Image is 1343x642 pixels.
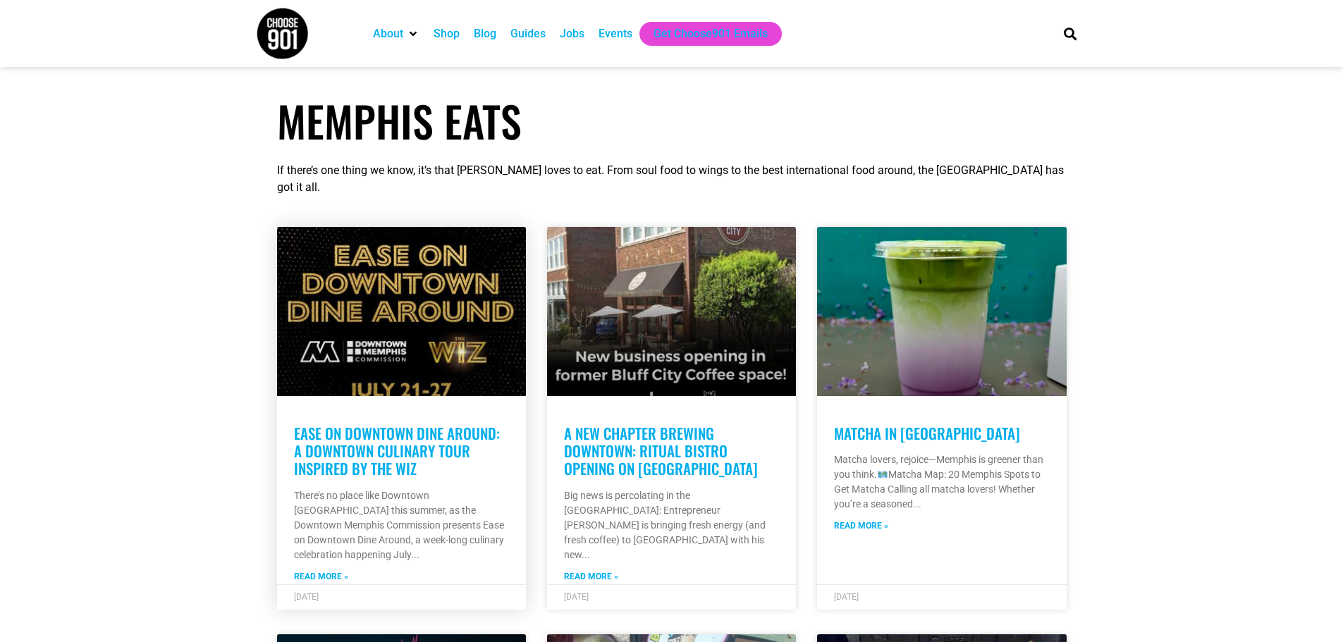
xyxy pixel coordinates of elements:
span: [DATE] [294,592,319,602]
nav: Main nav [366,22,1040,46]
a: Read more about Ease on Downtown Dine Around: A Downtown Culinary Tour inspired by the Wiz [294,570,348,583]
p: Big news is percolating in the [GEOGRAPHIC_DATA]: Entrepreneur [PERSON_NAME] is bringing fresh en... [564,488,779,562]
span: [DATE] [834,592,859,602]
a: Matcha in [GEOGRAPHIC_DATA] [834,422,1020,444]
h1: MEMPHIS EATS [277,95,1067,146]
img: 🗺️ [878,469,888,479]
a: Read more about Matcha in Memphis [834,519,888,532]
a: A brick building with a “Bluff City Coffee” sign above outdoor seating; text announces Ritual Bis... [547,227,796,396]
a: Get Choose901 Emails [654,25,768,42]
a: Jobs [560,25,584,42]
p: If there’s one thing we know, it’s that [PERSON_NAME] loves to eat. From soul food to wings to th... [277,162,1067,196]
a: Black graphic with gold text promoting "Ease On Downtown Dine Around," a Downtown Memphis Commiss... [277,227,526,396]
a: A New Chapter Brewing Downtown: Ritual Bistro Opening on [GEOGRAPHIC_DATA] [564,422,758,479]
a: Events [599,25,632,42]
a: Shop [434,25,460,42]
p: There’s no place like Downtown [GEOGRAPHIC_DATA] this summer, as the Downtown Memphis Commission ... [294,488,509,562]
a: Read more about A New Chapter Brewing Downtown: Ritual Bistro Opening on South Main [564,570,618,583]
a: A plastic cup with a layered Matcha drink featuring green, white, and purple colors, placed on a ... [817,227,1066,396]
a: Guides [510,25,546,42]
p: Matcha lovers, rejoice—Memphis is greener than you think. Matcha Map: 20 Memphis Spots to Get Mat... [834,452,1049,512]
div: Search [1058,22,1081,45]
a: About [373,25,403,42]
a: Ease on Downtown Dine Around: A Downtown Culinary Tour inspired by the Wiz [294,422,500,479]
span: [DATE] [564,592,589,602]
a: Blog [474,25,496,42]
div: About [366,22,427,46]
